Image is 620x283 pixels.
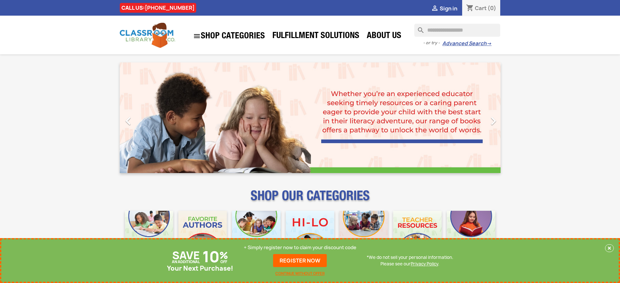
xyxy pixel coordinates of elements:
span: (0) [488,5,496,12]
img: CLC_Fiction_Nonfiction_Mobile.jpg [339,211,388,259]
ul: Carousel container [120,62,501,173]
img: CLC_Phonics_And_Decodables_Mobile.jpg [232,211,281,259]
i:  [193,32,201,40]
a:  Sign in [431,5,457,12]
a: About Us [364,30,405,43]
a: Previous [120,62,177,173]
i:  [120,113,136,129]
img: CLC_Bulk_Mobile.jpg [125,211,173,259]
a: Advanced Search→ [442,40,491,47]
i: shopping_cart [466,5,474,12]
img: CLC_HiLo_Mobile.jpg [286,211,334,259]
div: CALL US: [120,3,196,13]
a: Next [443,62,501,173]
a: SHOP CATEGORIES [190,29,268,43]
span: → [487,40,491,47]
a: [PHONE_NUMBER] [145,4,195,11]
img: Classroom Library Company [120,23,175,48]
span: Cart [475,5,487,12]
i:  [431,5,439,13]
span: - or try - [423,40,442,46]
i: search [414,24,422,32]
img: CLC_Dyslexia_Mobile.jpg [447,211,495,259]
i:  [485,113,502,129]
img: CLC_Teacher_Resources_Mobile.jpg [393,211,442,259]
a: Fulfillment Solutions [269,30,363,43]
span: Sign in [440,5,457,12]
img: CLC_Favorite_Authors_Mobile.jpg [178,211,227,259]
input: Search [414,24,500,37]
p: SHOP OUR CATEGORIES [120,194,501,206]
